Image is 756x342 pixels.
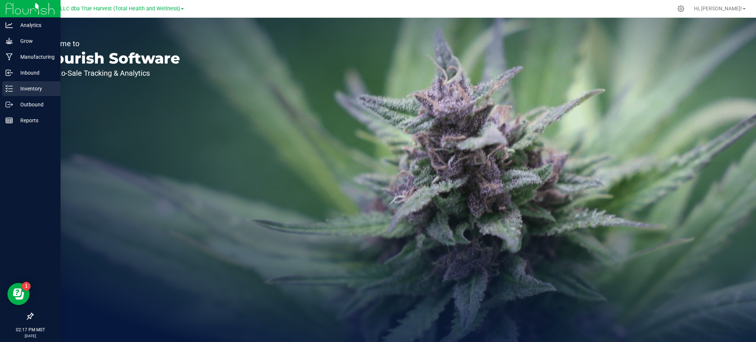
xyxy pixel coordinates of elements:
p: Grow [13,37,57,45]
iframe: Resource center [7,283,30,305]
p: [DATE] [3,333,57,339]
p: Inventory [13,84,57,93]
p: Outbound [13,100,57,109]
p: Welcome to [40,40,180,47]
span: DXR FINANCE 4 LLC dba True Harvest (Total Health and Wellness) [21,6,180,12]
p: Flourish Software [40,51,180,66]
iframe: Resource center unread badge [22,282,31,291]
inline-svg: Manufacturing [6,53,13,61]
inline-svg: Inventory [6,85,13,92]
inline-svg: Analytics [6,21,13,29]
p: Seed-to-Sale Tracking & Analytics [40,69,180,77]
inline-svg: Reports [6,117,13,124]
p: Reports [13,116,57,125]
p: Analytics [13,21,57,30]
div: Manage settings [676,5,685,12]
p: 02:17 PM MST [3,326,57,333]
inline-svg: Inbound [6,69,13,76]
inline-svg: Grow [6,37,13,45]
inline-svg: Outbound [6,101,13,108]
p: Manufacturing [13,52,57,61]
p: Inbound [13,68,57,77]
span: Hi, [PERSON_NAME]! [694,6,742,11]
